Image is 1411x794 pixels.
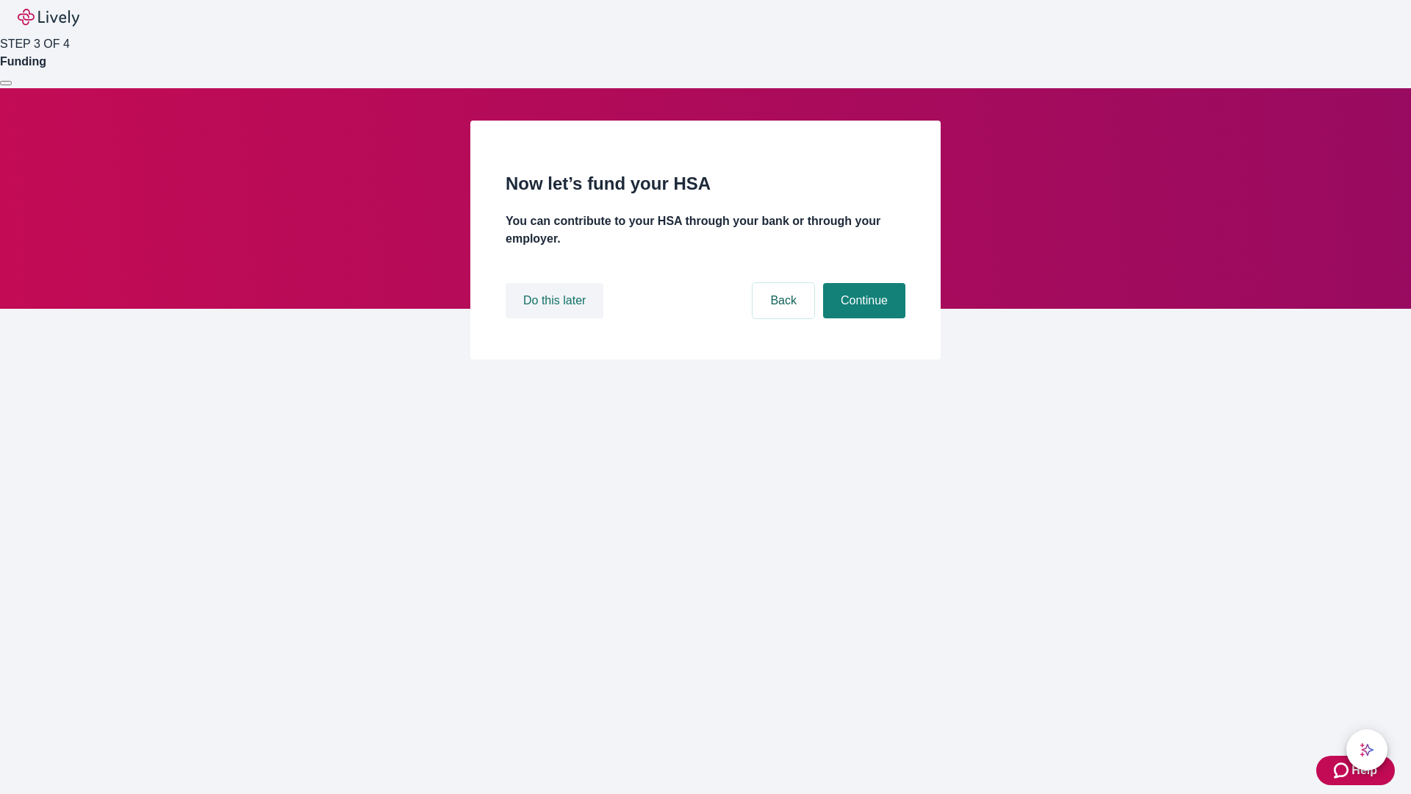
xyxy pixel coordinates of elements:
button: Zendesk support iconHelp [1316,756,1395,785]
button: chat [1346,729,1387,770]
button: Back [753,283,814,318]
h4: You can contribute to your HSA through your bank or through your employer. [506,212,905,248]
button: Continue [823,283,905,318]
svg: Lively AI Assistant [1360,743,1374,757]
h2: Now let’s fund your HSA [506,171,905,197]
button: Do this later [506,283,603,318]
img: Lively [18,9,79,26]
svg: Zendesk support icon [1334,762,1351,779]
span: Help [1351,762,1377,779]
